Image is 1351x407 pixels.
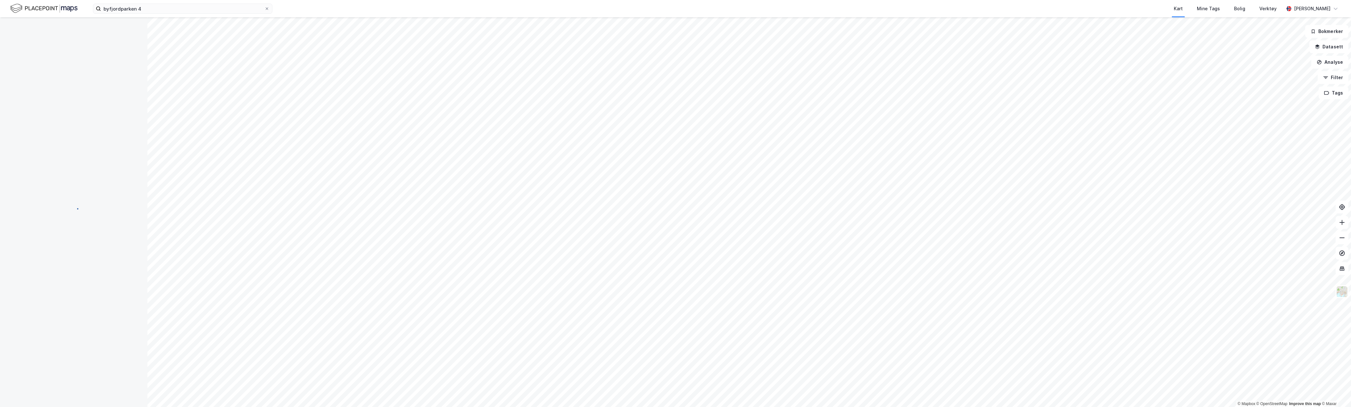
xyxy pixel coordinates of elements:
[1336,286,1348,298] img: Z
[1319,376,1351,407] div: Kontrollprogram for chat
[1174,5,1183,12] div: Kart
[1256,402,1288,406] a: OpenStreetMap
[1259,5,1277,12] div: Verktøy
[1319,87,1348,99] button: Tags
[1305,25,1348,38] button: Bokmerker
[1318,71,1348,84] button: Filter
[1309,40,1348,53] button: Datasett
[10,3,78,14] img: logo.f888ab2527a4732fd821a326f86c7f29.svg
[1311,56,1348,69] button: Analyse
[1294,5,1330,12] div: [PERSON_NAME]
[1197,5,1220,12] div: Mine Tags
[1289,402,1321,406] a: Improve this map
[1238,402,1255,406] a: Mapbox
[101,4,264,13] input: Søk på adresse, matrikkel, gårdeiere, leietakere eller personer
[1319,376,1351,407] iframe: Chat Widget
[1234,5,1245,12] div: Bolig
[69,203,79,213] img: spinner.a6d8c91a73a9ac5275cf975e30b51cfb.svg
